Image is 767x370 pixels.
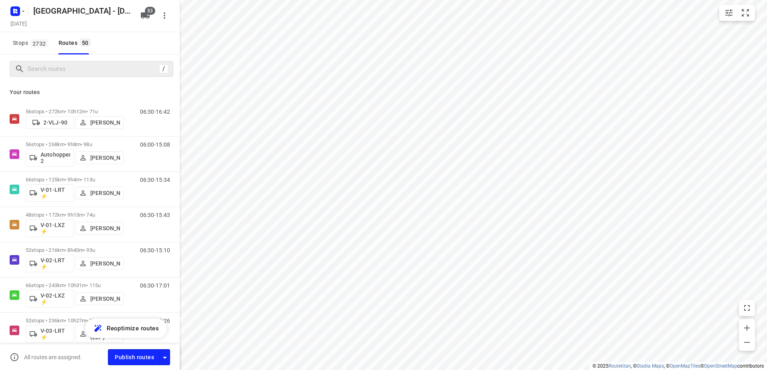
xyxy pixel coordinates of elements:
button: V-03-LRT ⚡ [26,325,74,343]
button: Fit zoom [737,5,753,21]
p: 06:30-16:42 [140,109,170,115]
span: Reoptimize routes [107,323,159,334]
button: [PERSON_NAME] [75,292,124,305]
p: Autohopper 2 [41,151,70,164]
p: 06:30-15:34 [140,177,170,183]
button: V-01-LXZ ⚡ [26,219,74,237]
a: OpenMapTiles [670,363,700,369]
p: 56 stops • 268km • 9h8m • 98u [26,141,124,147]
p: V-01-LRT ⚡ [41,187,70,199]
p: 48 stops • 172km • 9h13m • 74u [26,212,124,218]
span: Publish routes [115,352,154,362]
button: V-02-LRT ⚡ [26,255,74,272]
p: [PERSON_NAME] [90,296,120,302]
button: Reoptimize routes [85,319,167,338]
a: OpenStreetMap [704,363,737,369]
p: V-03-LRT ⚡ [41,328,70,340]
div: Routes [59,38,93,48]
button: Map settings [721,5,737,21]
p: 06:30-17:01 [140,282,170,289]
p: Your routes [10,88,170,97]
p: [PERSON_NAME] [90,155,120,161]
p: All routes are assigned. [24,354,82,360]
li: © 2025 , © , © © contributors [592,363,764,369]
p: [PERSON_NAME] [90,260,120,267]
p: 66 stops • 125km • 9h4m • 113u [26,177,124,183]
button: V-01-LRT ⚡ [26,184,74,202]
div: small contained button group [719,5,755,21]
button: [PERSON_NAME] (ZZP) [75,325,124,343]
p: V-02-LRT ⚡ [41,257,70,270]
p: 06:00-15:08 [140,141,170,148]
button: [PERSON_NAME] [75,222,124,235]
p: 66 stops • 243km • 10h31m • 115u [26,282,124,288]
p: 52 stops • 216km • 8h40m • 93u [26,247,124,253]
button: 53 [137,8,153,24]
p: 06:30-15:43 [140,212,170,218]
span: 50 [80,38,91,46]
div: / [159,64,168,73]
input: Search routes [28,63,159,75]
span: Stops [13,38,51,48]
span: 53 [145,7,155,15]
h5: Project date [7,19,30,28]
button: [PERSON_NAME] [75,116,124,129]
a: Stadia Maps [637,363,664,369]
p: 06:00-16:26 [140,318,170,324]
button: Autohopper 2 [26,149,74,167]
p: [PERSON_NAME] [90,190,120,196]
button: V-02-LXZ ⚡ [26,290,74,308]
p: [PERSON_NAME] [90,225,120,231]
p: V-01-LXZ ⚡ [41,222,70,235]
a: Routetitan [609,363,631,369]
p: 52 stops • 236km • 10h27m • 107u [26,318,124,324]
p: [PERSON_NAME] [90,119,120,126]
button: Publish routes [108,349,160,365]
p: 2-VLJ-90 [43,119,67,126]
button: 2-VLJ-90 [26,116,74,129]
p: V-02-LXZ ⚡ [41,292,70,305]
button: [PERSON_NAME] [75,187,124,199]
p: 56 stops • 272km • 10h12m • 71u [26,109,124,115]
button: More [156,8,172,24]
button: [PERSON_NAME] [75,257,124,270]
p: 06:30-15:10 [140,247,170,253]
span: 2732 [30,39,48,47]
h5: Rename [30,4,134,17]
button: [PERSON_NAME] [75,151,124,164]
div: Driver app settings [160,352,170,362]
